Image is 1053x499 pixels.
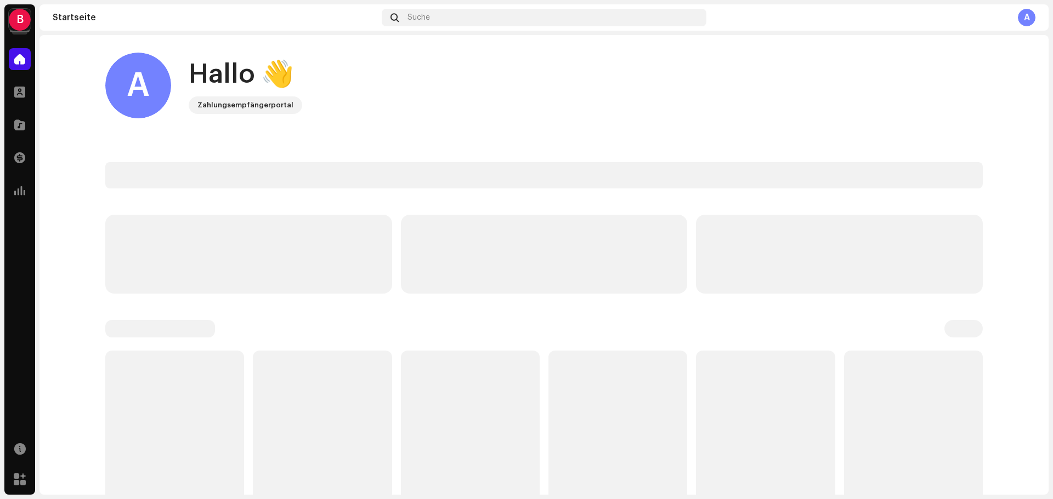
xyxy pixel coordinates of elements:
div: Startseite [53,13,377,22]
div: A [105,53,171,118]
div: Zahlungsempfängerportal [197,99,293,112]
span: Suche [407,13,430,22]
div: A [1018,9,1035,26]
div: B [9,9,31,31]
div: Hallo 👋 [189,57,302,92]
